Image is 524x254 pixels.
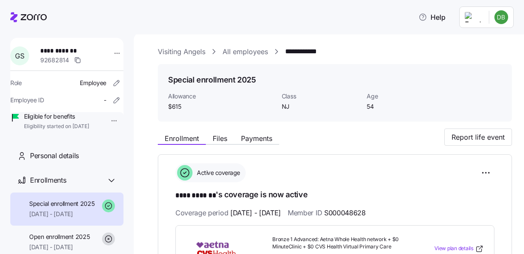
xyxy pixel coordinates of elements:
[230,208,281,218] span: [DATE] - [DATE]
[367,102,445,111] span: 54
[465,12,482,22] img: Employer logo
[158,46,205,57] a: Visiting Angels
[40,56,69,64] span: 92682814
[412,9,452,26] button: Help
[194,168,240,177] span: Active coverage
[29,243,90,251] span: [DATE] - [DATE]
[24,123,89,130] span: Eligibility started on [DATE]
[168,92,275,101] span: Allowance
[494,10,508,24] img: b6ec8881b913410daddf0131528f1070
[165,135,199,142] span: Enrollment
[434,245,484,253] a: View plan details
[29,233,90,241] span: Open enrollment 2025
[272,236,407,251] span: Bronze 1 Advanced: Aetna Whole Health network + $0 MinuteClinic + $0 CVS Health Virtual Primary Care
[452,132,505,142] span: Report life event
[29,210,95,218] span: [DATE] - [DATE]
[80,79,106,87] span: Employee
[168,102,275,111] span: $615
[288,208,366,218] span: Member ID
[104,96,106,104] span: -
[324,208,366,218] span: S000048628
[175,189,494,201] h1: 's coverage is now active
[175,208,281,218] span: Coverage period
[29,199,95,208] span: Special enrollment 2025
[213,135,227,142] span: Files
[168,74,256,85] h1: Special enrollment 2025
[30,175,66,186] span: Enrollments
[15,52,24,59] span: G S
[367,92,445,101] span: Age
[10,79,22,87] span: Role
[241,135,272,142] span: Payments
[444,129,512,146] button: Report life event
[223,46,268,57] a: All employees
[419,12,446,22] span: Help
[10,96,44,104] span: Employee ID
[282,92,360,101] span: Class
[282,102,360,111] span: NJ
[24,112,89,121] span: Eligible for benefits
[434,245,473,253] span: View plan details
[30,150,79,161] span: Personal details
